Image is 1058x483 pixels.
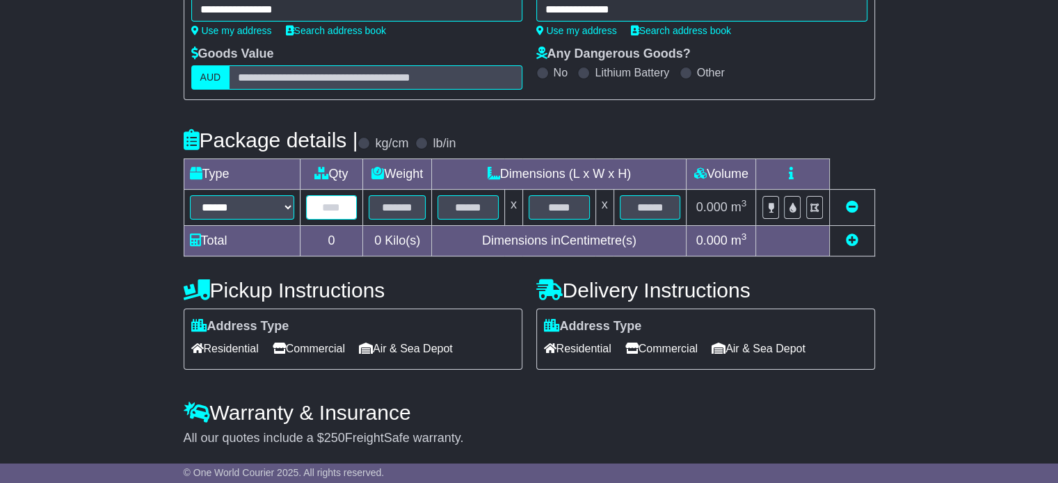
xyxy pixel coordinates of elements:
td: Weight [363,159,432,190]
h4: Delivery Instructions [536,279,875,302]
label: Any Dangerous Goods? [536,47,691,62]
a: Remove this item [846,200,858,214]
span: m [731,200,747,214]
td: Total [184,226,300,256]
span: 0.000 [696,200,728,214]
label: lb/in [433,136,456,152]
td: x [595,190,614,226]
sup: 3 [742,231,747,242]
div: All our quotes include a $ FreightSafe warranty. [184,431,875,446]
span: Air & Sea Depot [712,338,805,359]
span: 250 [324,431,345,445]
td: Volume [687,159,756,190]
label: Goods Value [191,47,274,62]
label: Address Type [544,319,642,334]
td: Dimensions in Centimetre(s) [432,226,687,256]
span: Residential [544,338,611,359]
label: kg/cm [375,136,408,152]
a: Use my address [536,25,617,36]
label: AUD [191,65,230,90]
span: Residential [191,338,259,359]
span: 0 [374,234,381,247]
label: Other [697,66,725,79]
span: © One World Courier 2025. All rights reserved. [184,467,385,478]
h4: Pickup Instructions [184,279,522,302]
span: Air & Sea Depot [359,338,453,359]
td: 0 [300,226,363,256]
a: Search address book [286,25,386,36]
span: 0.000 [696,234,728,247]
label: No [554,66,568,79]
span: Commercial [625,338,698,359]
td: Type [184,159,300,190]
h4: Warranty & Insurance [184,401,875,424]
h4: Package details | [184,129,358,152]
a: Search address book [631,25,731,36]
label: Address Type [191,319,289,334]
span: Commercial [273,338,345,359]
sup: 3 [742,198,747,208]
label: Lithium Battery [595,66,669,79]
td: x [504,190,522,226]
span: m [731,234,747,247]
td: Qty [300,159,363,190]
a: Use my address [191,25,272,36]
td: Dimensions (L x W x H) [432,159,687,190]
td: Kilo(s) [363,226,432,256]
a: Add new item [846,234,858,247]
